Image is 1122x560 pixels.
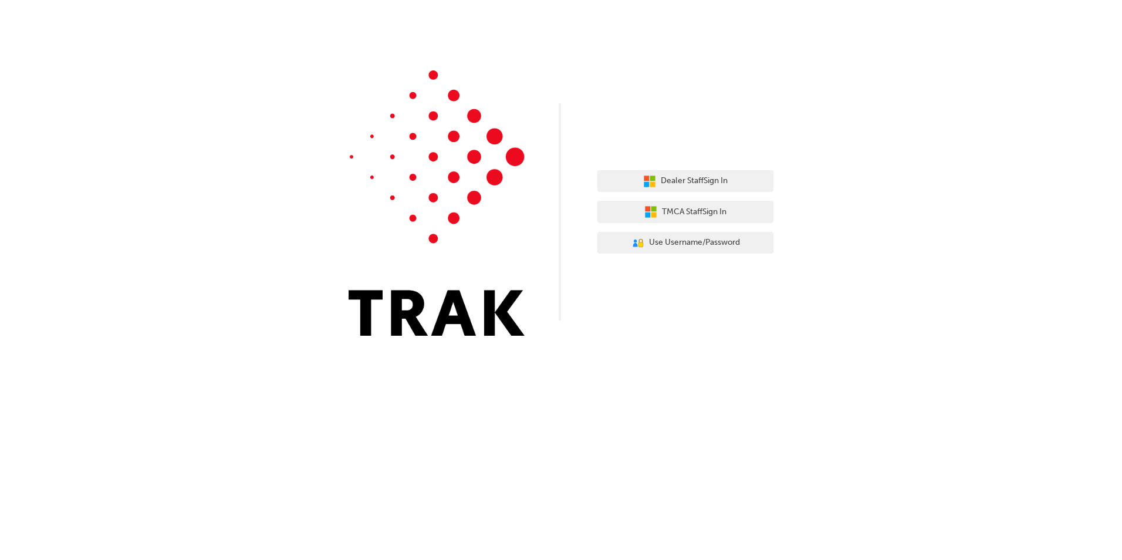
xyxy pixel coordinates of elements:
span: Use Username/Password [649,236,740,249]
img: Trak [349,70,525,336]
button: Use Username/Password [597,232,773,254]
button: TMCA StaffSign In [597,201,773,223]
span: TMCA Staff Sign In [662,205,726,219]
span: Dealer Staff Sign In [661,174,728,188]
button: Dealer StaffSign In [597,170,773,193]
